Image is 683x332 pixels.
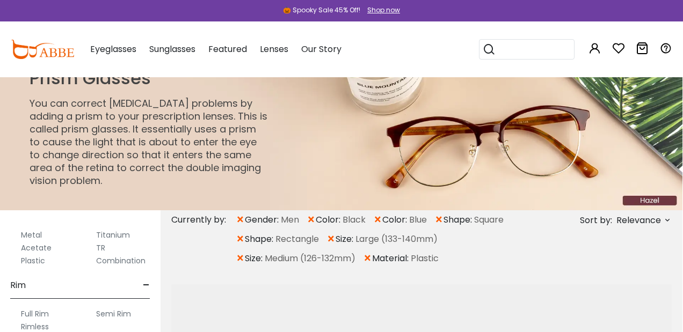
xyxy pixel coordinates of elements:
[363,249,372,268] span: ×
[245,213,281,226] span: gender:
[96,307,131,320] label: Semi Rim
[245,252,265,265] span: size:
[96,228,130,241] label: Titanium
[372,252,411,265] span: material:
[616,211,661,230] span: Relevance
[265,252,355,265] span: Medium (126-132mm)
[260,43,288,55] span: Lenses
[343,213,366,226] span: Black
[21,254,45,267] label: Plastic
[367,5,400,15] div: Shop now
[30,97,268,187] p: You can correct [MEDICAL_DATA] problems by adding a prism to your prescription lenses. This is ca...
[580,214,612,226] span: Sort by:
[21,307,49,320] label: Full Rim
[96,254,146,267] label: Combination
[474,213,504,226] span: Square
[355,233,438,246] span: Large (133-140mm)
[236,230,245,249] span: ×
[30,68,268,88] h1: Prism Glasses
[236,210,245,230] span: ×
[149,43,195,55] span: Sunglasses
[21,241,52,254] label: Acetate
[336,233,355,246] span: size:
[444,213,474,226] span: shape:
[10,272,26,298] span: Rim
[236,249,245,268] span: ×
[143,272,150,298] span: -
[245,233,275,246] span: shape:
[208,43,247,55] span: Featured
[21,228,42,241] label: Metal
[362,5,400,14] a: Shop now
[96,241,105,254] label: TR
[171,210,236,230] div: Currently by:
[409,213,427,226] span: Blue
[434,210,444,230] span: ×
[316,213,343,226] span: color:
[373,210,382,230] span: ×
[307,210,316,230] span: ×
[90,43,136,55] span: Eyeglasses
[382,213,409,226] span: color:
[283,5,360,15] div: 🎃 Spooky Sale 45% Off!
[11,40,74,59] img: abbeglasses.com
[275,233,319,246] span: Rectangle
[326,230,336,249] span: ×
[411,252,439,265] span: Plastic
[281,213,299,226] span: Men
[301,43,341,55] span: Our Story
